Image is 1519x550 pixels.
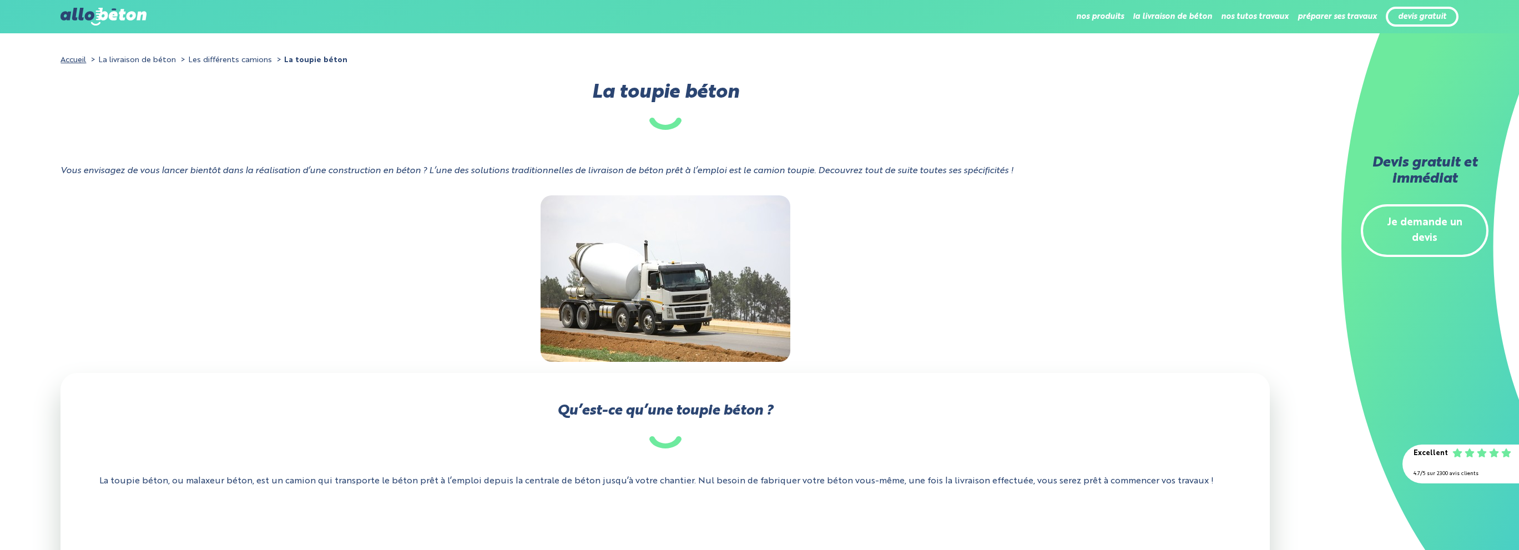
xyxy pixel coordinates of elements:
[1133,3,1212,30] li: la livraison de béton
[1076,3,1124,30] li: nos produits
[1361,155,1488,188] h2: Devis gratuit et immédiat
[1361,204,1488,258] a: Je demande un devis
[1398,12,1446,22] a: devis gratuit
[88,52,176,68] li: La livraison de béton
[99,403,1230,448] h2: Qu’est-ce qu’une toupie béton ?
[541,195,790,362] img: toupie
[178,52,272,68] li: Les différents camions
[60,8,146,26] img: allobéton
[1298,3,1377,30] li: préparer ses travaux
[60,56,86,64] a: Accueil
[60,166,1013,175] i: Vous envisagez de vous lancer bientôt dans la réalisation d’une construction en béton ? L’une des...
[274,52,347,68] li: La toupie béton
[60,85,1269,130] h1: La toupie béton
[1414,466,1508,482] div: 4.7/5 sur 2300 avis clients
[99,465,1230,498] p: La toupie béton, ou malaxeur béton, est un camion qui transporte le béton prêt à l’emploi depuis ...
[1221,3,1289,30] li: nos tutos travaux
[1414,446,1448,462] div: Excellent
